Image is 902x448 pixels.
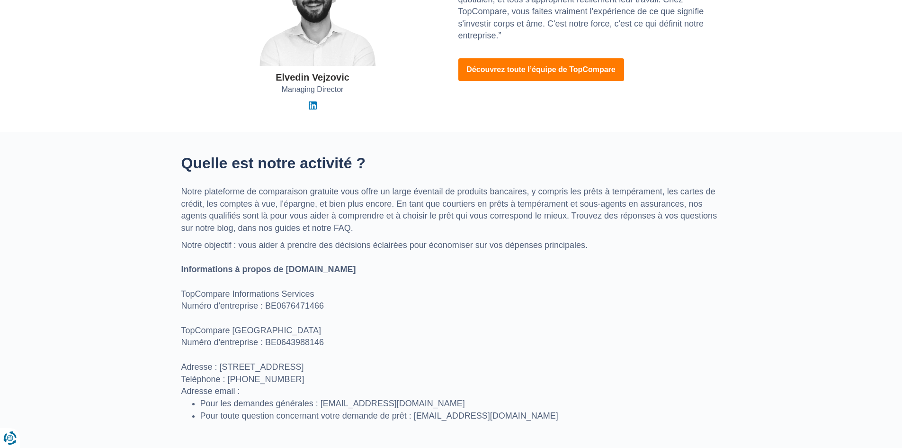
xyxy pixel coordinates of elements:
[181,155,721,172] h2: Quelle est notre activité ?
[282,84,344,95] span: Managing Director
[276,71,349,84] div: Elvedin Vejzovic
[181,239,721,398] p: Notre objectif : vous aider à prendre des décisions éclairées pour économiser sur vos dépenses pr...
[181,186,721,235] p: Notre plateforme de comparaison gratuite vous offre un large éventail de produits bancaires, y co...
[200,398,721,410] li: Pour les demandes générales : [EMAIL_ADDRESS][DOMAIN_NAME]
[200,410,721,422] li: Pour toute question concernant votre demande de prêt : [EMAIL_ADDRESS][DOMAIN_NAME]
[309,101,317,110] img: Linkedin Elvedin Vejzovic
[181,265,356,274] strong: Informations à propos de [DOMAIN_NAME]
[458,58,624,81] a: Découvrez toute l’équipe de TopCompare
